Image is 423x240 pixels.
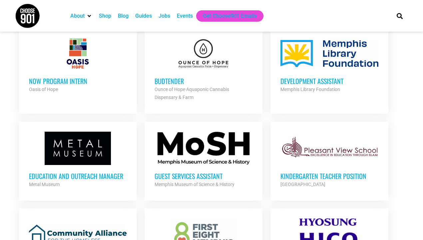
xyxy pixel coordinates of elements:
a: Events [177,12,193,20]
h3: Guest Services Assistant [155,172,252,180]
strong: Oasis of Hope [29,87,58,92]
a: Education and Outreach Manager Metal Museum [19,122,137,198]
a: Get Choose901 Emails [203,12,257,20]
a: Budtender Ounce of Hope Aquaponic Cannabis Dispensary & Farm [145,27,262,111]
nav: Main nav [67,10,385,22]
a: Kindergarten Teacher Position [GEOGRAPHIC_DATA] [270,122,388,198]
h3: Education and Outreach Manager [29,172,127,180]
a: Development Assistant Memphis Library Foundation [270,27,388,103]
a: Shop [99,12,111,20]
a: Guides [135,12,152,20]
strong: Memphis Library Foundation [280,87,340,92]
a: Blog [118,12,129,20]
strong: Metal Museum [29,182,60,187]
div: About [67,10,96,22]
strong: [GEOGRAPHIC_DATA] [280,182,325,187]
a: Guest Services Assistant Memphis Museum of Science & History [145,122,262,198]
div: Search [394,10,405,21]
h3: Kindergarten Teacher Position [280,172,378,180]
h3: Budtender [155,77,252,85]
h3: NOW Program Intern [29,77,127,85]
strong: Ounce of Hope Aquaponic Cannabis Dispensary & Farm [155,87,229,100]
a: NOW Program Intern Oasis of Hope [19,27,137,103]
strong: Memphis Museum of Science & History [155,182,234,187]
a: Jobs [159,12,170,20]
a: About [70,12,85,20]
h3: Development Assistant [280,77,378,85]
